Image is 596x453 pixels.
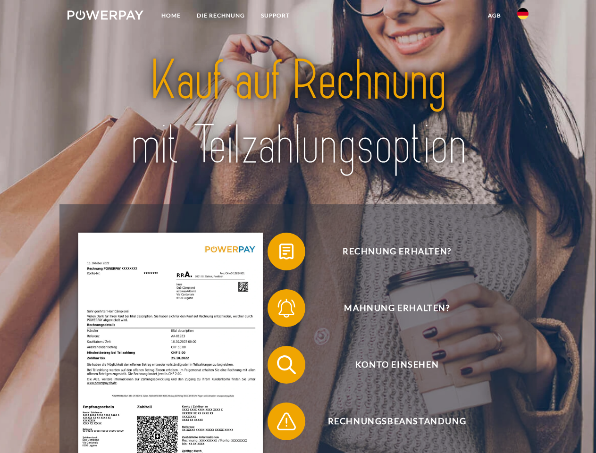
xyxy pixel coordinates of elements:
button: Konto einsehen [268,346,513,384]
img: qb_warning.svg [275,410,298,433]
img: qb_bill.svg [275,240,298,263]
a: Home [153,7,189,24]
span: Rechnungsbeanstandung [281,403,512,440]
button: Rechnung erhalten? [268,233,513,270]
button: Mahnung erhalten? [268,289,513,327]
img: de [517,8,529,19]
span: Konto einsehen [281,346,512,384]
a: DIE RECHNUNG [189,7,253,24]
a: agb [480,7,509,24]
a: SUPPORT [253,7,298,24]
img: title-powerpay_de.svg [90,45,506,181]
img: qb_search.svg [275,353,298,377]
img: qb_bell.svg [275,296,298,320]
button: Rechnungsbeanstandung [268,403,513,440]
span: Mahnung erhalten? [281,289,512,327]
span: Rechnung erhalten? [281,233,512,270]
img: logo-powerpay-white.svg [67,10,143,20]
